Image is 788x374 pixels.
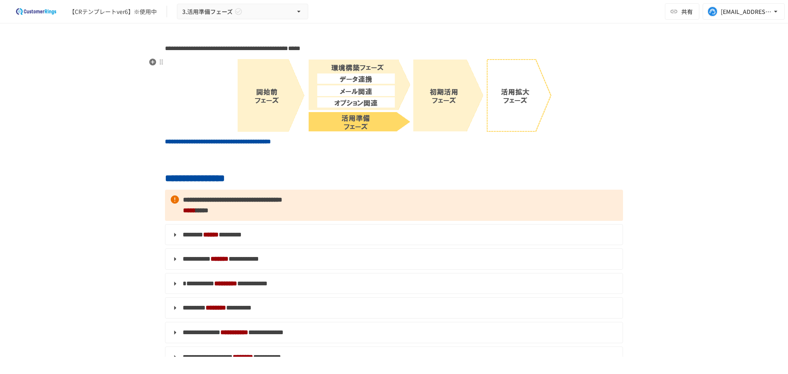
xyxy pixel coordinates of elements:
[665,3,699,20] button: 共有
[177,4,308,20] button: 3.活用準備フェーズ
[703,3,785,20] button: [EMAIL_ADDRESS][DOMAIN_NAME]
[69,7,157,16] div: 【CRテンプレートver6】※使用中
[721,7,772,17] div: [EMAIL_ADDRESS][DOMAIN_NAME]
[182,7,233,17] span: 3.活用準備フェーズ
[681,7,693,16] span: 共有
[10,5,62,18] img: 2eEvPB0nRDFhy0583kMjGN2Zv6C2P7ZKCFl8C3CzR0M
[236,57,552,133] img: BYC3Tr9xQ0goH5s07hXTeHyjFi9nKO6h9l73oObQviV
